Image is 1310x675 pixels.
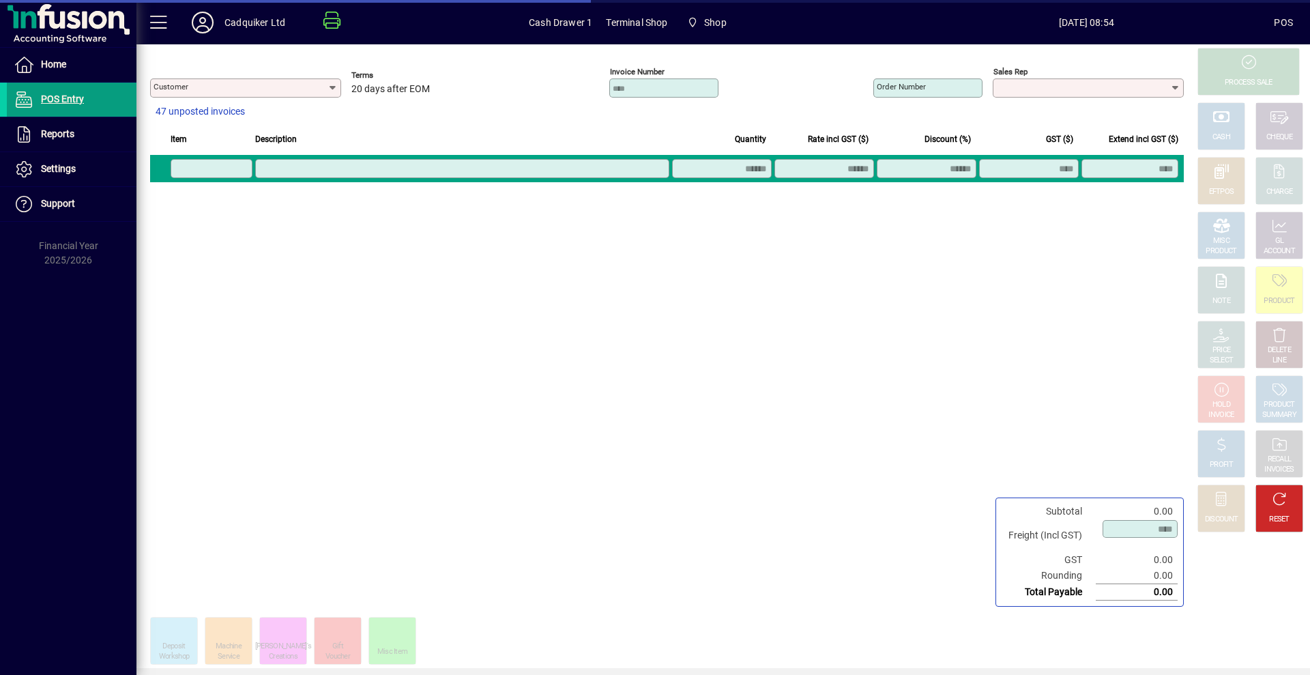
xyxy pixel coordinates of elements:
mat-label: Order number [877,82,926,91]
div: Voucher [325,652,350,662]
td: 0.00 [1096,504,1178,519]
span: Terminal Shop [606,12,667,33]
div: POS [1274,12,1293,33]
div: NOTE [1212,296,1230,306]
td: 0.00 [1096,552,1178,568]
div: RESET [1269,515,1290,525]
span: Item [171,132,187,147]
span: 20 days after EOM [351,84,430,95]
div: DISCOUNT [1205,515,1238,525]
button: Profile [181,10,224,35]
div: RECALL [1268,455,1292,465]
div: SUMMARY [1262,410,1296,420]
a: Home [7,48,136,82]
span: Home [41,59,66,70]
div: Workshop [159,652,189,662]
mat-label: Sales rep [993,67,1028,76]
div: PRODUCT [1206,246,1236,257]
div: PRICE [1212,345,1231,356]
div: DELETE [1268,345,1291,356]
span: Cash Drawer 1 [529,12,592,33]
div: Misc Item [377,647,408,657]
span: Extend incl GST ($) [1109,132,1178,147]
td: GST [1002,552,1096,568]
mat-label: Invoice number [610,67,665,76]
span: Support [41,198,75,209]
td: Rounding [1002,568,1096,584]
div: [PERSON_NAME]'s [255,642,312,652]
td: Freight (Incl GST) [1002,519,1096,552]
div: EFTPOS [1209,187,1234,197]
td: Subtotal [1002,504,1096,519]
button: 47 unposted invoices [150,100,250,124]
span: Description [255,132,297,147]
span: Reports [41,128,74,139]
div: Deposit [162,642,185,652]
div: CHEQUE [1266,132,1292,143]
span: 47 unposted invoices [156,104,245,119]
div: LINE [1272,356,1286,366]
div: SELECT [1210,356,1234,366]
mat-label: Customer [154,82,188,91]
td: 0.00 [1096,568,1178,584]
div: GL [1275,236,1284,246]
div: Creations [269,652,297,662]
a: Settings [7,152,136,186]
a: Support [7,187,136,221]
span: Discount (%) [925,132,971,147]
div: PROFIT [1210,460,1233,470]
td: Total Payable [1002,584,1096,601]
span: POS Entry [41,94,84,104]
div: HOLD [1212,400,1230,410]
div: INVOICE [1208,410,1234,420]
div: CHARGE [1266,187,1293,197]
td: 0.00 [1096,584,1178,601]
div: ACCOUNT [1264,246,1295,257]
div: PRODUCT [1264,400,1294,410]
div: INVOICES [1264,465,1294,475]
span: Quantity [735,132,766,147]
span: Settings [41,163,76,174]
div: CASH [1212,132,1230,143]
span: GST ($) [1046,132,1073,147]
span: [DATE] 08:54 [899,12,1274,33]
div: Cadquiker Ltd [224,12,285,33]
span: Shop [704,12,727,33]
a: Reports [7,117,136,152]
div: Machine [216,642,242,652]
div: Gift [332,642,343,652]
div: PRODUCT [1264,296,1294,306]
span: Rate incl GST ($) [808,132,869,147]
span: Terms [351,71,433,80]
span: Shop [682,10,732,35]
div: Service [218,652,239,662]
div: PROCESS SALE [1225,78,1272,88]
div: MISC [1213,236,1229,246]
